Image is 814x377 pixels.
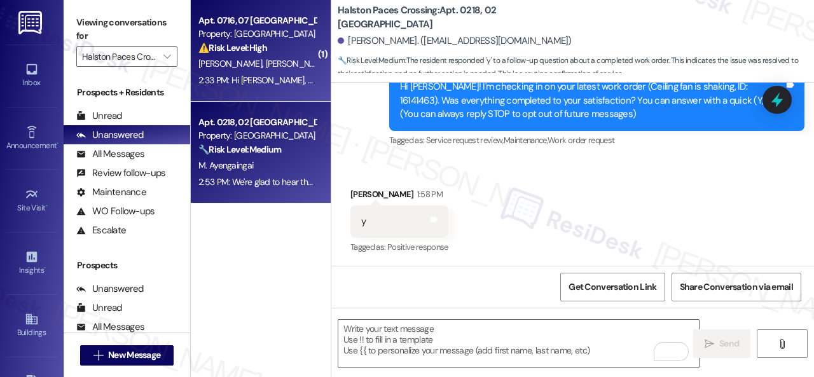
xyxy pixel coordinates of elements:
[266,58,329,69] span: [PERSON_NAME]
[6,246,57,280] a: Insights •
[198,116,316,129] div: Apt. 0218, 02 [GEOGRAPHIC_DATA]
[338,54,814,81] span: : The resident responded 'y' to a follow-up question about a completed work order. This indicates...
[361,215,366,228] div: y
[82,46,157,67] input: All communities
[76,147,144,161] div: All Messages
[93,350,103,360] i: 
[163,51,170,62] i: 
[693,329,750,358] button: Send
[76,186,146,199] div: Maintenance
[76,167,165,180] div: Review follow-ups
[6,308,57,343] a: Buildings
[777,339,787,349] i: 
[198,129,316,142] div: Property: [GEOGRAPHIC_DATA]
[338,320,699,367] textarea: To enrich screen reader interactions, please activate Accessibility in Grammarly extension settings
[400,80,784,121] div: Hi [PERSON_NAME]! I'm checking in on your latest work order (Ceiling fan is shaking, ID: 16141463...
[198,58,266,69] span: [PERSON_NAME]
[64,86,190,99] div: Prospects + Residents
[198,42,267,53] strong: ⚠️ Risk Level: High
[6,184,57,218] a: Site Visit •
[76,128,144,142] div: Unanswered
[76,205,155,218] div: WO Follow-ups
[18,11,45,34] img: ResiDesk Logo
[198,144,281,155] strong: 🔧 Risk Level: Medium
[560,273,665,301] button: Get Conversation Link
[389,131,804,149] div: Tagged as:
[426,135,504,146] span: Service request review ,
[76,301,122,315] div: Unread
[76,109,122,123] div: Unread
[569,280,656,294] span: Get Conversation Link
[76,224,126,237] div: Escalate
[198,14,316,27] div: Apt. 0716, 07 [GEOGRAPHIC_DATA]
[338,4,592,31] b: Halston Paces Crossing: Apt. 0218, 02 [GEOGRAPHIC_DATA]
[108,348,160,362] span: New Message
[338,55,405,65] strong: 🔧 Risk Level: Medium
[76,320,144,334] div: All Messages
[504,135,548,146] span: Maintenance ,
[414,188,443,201] div: 1:58 PM
[198,27,316,41] div: Property: [GEOGRAPHIC_DATA]
[46,202,48,210] span: •
[387,242,448,252] span: Positive response
[6,58,57,93] a: Inbox
[672,273,801,301] button: Share Conversation via email
[548,135,614,146] span: Work order request
[350,238,448,256] div: Tagged as:
[719,337,739,350] span: Send
[338,34,572,48] div: [PERSON_NAME]. ([EMAIL_ADDRESS][DOMAIN_NAME])
[76,282,144,296] div: Unanswered
[680,280,793,294] span: Share Conversation via email
[44,264,46,273] span: •
[198,160,253,171] span: M. Ayengaingai
[80,345,174,366] button: New Message
[76,13,177,46] label: Viewing conversations for
[350,188,448,205] div: [PERSON_NAME]
[705,339,714,349] i: 
[64,259,190,272] div: Prospects
[57,139,59,148] span: •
